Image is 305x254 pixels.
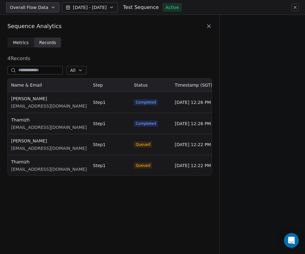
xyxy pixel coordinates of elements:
span: Step 1 [93,99,106,105]
span: [DATE] 12:22 PM [175,141,211,148]
span: [EMAIL_ADDRESS][DOMAIN_NAME] [11,166,87,172]
span: Step 1 [93,162,106,169]
div: Open Intercom Messenger [284,233,299,248]
span: [PERSON_NAME] [11,96,87,102]
span: [DATE] - [DATE] [73,4,107,10]
span: [PERSON_NAME] [11,138,87,144]
div: grid [7,92,212,176]
span: Completed [136,121,156,126]
span: Step 1 [93,121,106,127]
span: Step [93,82,103,88]
span: [DATE] 12:26 PM [175,121,211,127]
span: All [70,67,75,74]
span: Metrics [13,39,29,46]
span: Timestamp (SGT) [175,82,212,88]
span: Queued [136,142,150,147]
span: Queued [136,163,150,168]
span: Name & Email [11,82,42,88]
span: Thamizh [11,117,87,123]
span: Sequence Analytics [7,22,61,30]
span: [DATE] 12:26 PM [175,99,211,105]
span: 4 Records [7,55,30,61]
h1: Test Sequence [123,4,159,11]
span: Completed [136,100,156,105]
span: [DATE] 12:22 PM [175,162,211,169]
span: [EMAIL_ADDRESS][DOMAIN_NAME] [11,103,87,109]
span: Step 1 [93,141,106,148]
span: Overall Flow Data [10,4,48,10]
span: Active [166,4,179,10]
span: [EMAIL_ADDRESS][DOMAIN_NAME] [11,124,87,130]
span: Status [134,82,148,88]
span: Thamizh [11,159,87,165]
span: [EMAIL_ADDRESS][DOMAIN_NAME] [11,145,87,151]
button: Overall Flow Data [6,2,59,12]
button: [DATE] - [DATE] [62,2,118,12]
